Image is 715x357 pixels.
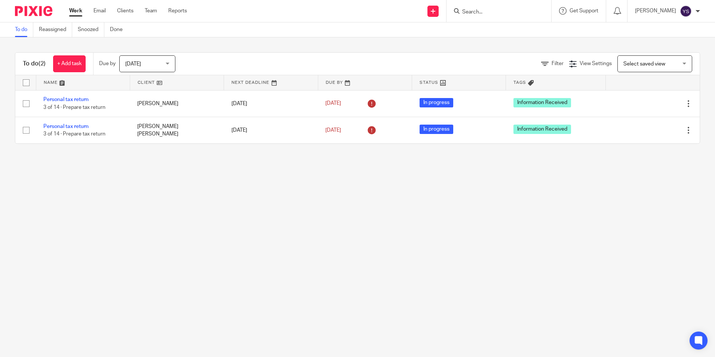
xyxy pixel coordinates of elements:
[110,22,128,37] a: Done
[420,125,453,134] span: In progress
[552,61,564,66] span: Filter
[224,90,318,117] td: [DATE]
[43,97,89,102] a: Personal tax return
[53,55,86,72] a: + Add task
[39,22,72,37] a: Reassigned
[513,80,526,85] span: Tags
[635,7,676,15] p: [PERSON_NAME]
[570,8,598,13] span: Get Support
[325,101,341,106] span: [DATE]
[39,61,46,67] span: (2)
[461,9,529,16] input: Search
[420,98,453,107] span: In progress
[145,7,157,15] a: Team
[93,7,106,15] a: Email
[15,22,33,37] a: To do
[43,105,105,110] span: 3 of 14 · Prepare tax return
[15,6,52,16] img: Pixie
[130,90,224,117] td: [PERSON_NAME]
[680,5,692,17] img: svg%3E
[513,98,571,107] span: Information Received
[224,117,318,143] td: [DATE]
[168,7,187,15] a: Reports
[78,22,104,37] a: Snoozed
[513,125,571,134] span: Information Received
[23,60,46,68] h1: To do
[43,131,105,137] span: 3 of 14 · Prepare tax return
[130,117,224,143] td: [PERSON_NAME] [PERSON_NAME]
[99,60,116,67] p: Due by
[69,7,82,15] a: Work
[325,128,341,133] span: [DATE]
[43,124,89,129] a: Personal tax return
[125,61,141,67] span: [DATE]
[580,61,612,66] span: View Settings
[117,7,134,15] a: Clients
[623,61,665,67] span: Select saved view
